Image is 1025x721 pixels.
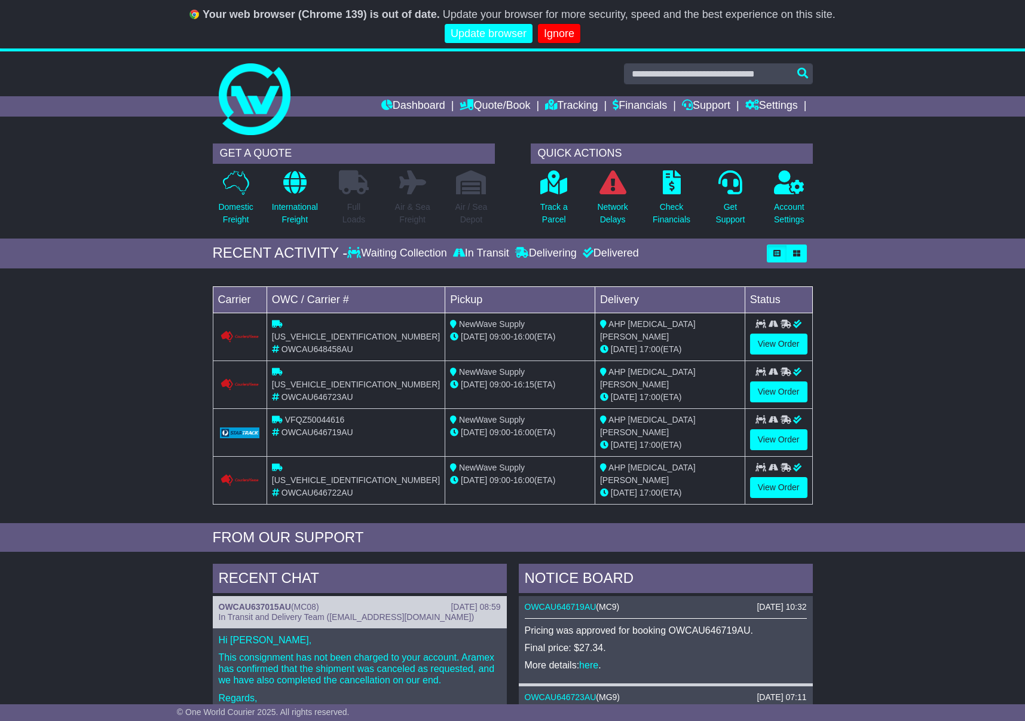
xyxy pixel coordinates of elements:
a: OWCAU646723AU [525,692,596,702]
div: [DATE] 10:32 [757,602,806,612]
div: Delivered [580,247,639,260]
a: Support [682,96,730,117]
span: Update your browser for more security, speed and the best experience on this site. [443,8,836,20]
p: Air / Sea Depot [455,201,488,226]
div: (ETA) [600,391,740,404]
div: (ETA) [600,343,740,356]
span: [DATE] [611,344,637,354]
span: OWCAU648458AU [282,344,353,354]
img: Couriers_Please.png [220,378,259,391]
a: OWCAU637015AU [219,602,291,612]
p: Regards, Irinn [219,692,501,715]
div: (ETA) [600,487,740,499]
span: [US_VEHICLE_IDENTIFICATION_NUMBER] [272,332,440,341]
div: - (ETA) [450,331,590,343]
a: AccountSettings [773,170,805,233]
img: Couriers_Please.png [220,474,259,487]
td: Status [745,286,812,313]
div: - (ETA) [450,474,590,487]
span: MC9 [599,602,617,612]
td: Carrier [213,286,267,313]
span: MG9 [599,692,617,702]
span: In Transit and Delivery Team ([EMAIL_ADDRESS][DOMAIN_NAME]) [219,612,475,622]
a: Quote/Book [460,96,530,117]
span: 09:00 [489,475,510,485]
span: MC08 [294,602,316,612]
span: 17:00 [640,488,660,497]
div: QUICK ACTIONS [531,143,813,164]
img: GetCarrierServiceLogo [220,427,259,438]
span: 16:00 [513,427,534,437]
div: NOTICE BOARD [519,564,813,596]
span: AHP [MEDICAL_DATA] [PERSON_NAME] [600,367,696,389]
a: GetSupport [715,170,745,233]
span: [DATE] [461,427,487,437]
td: Pickup [445,286,595,313]
span: [DATE] [461,475,487,485]
span: NewWave Supply [459,319,525,329]
b: Your web browser (Chrome 139) is out of date. [203,8,440,20]
a: NetworkDelays [596,170,628,233]
div: ( ) [525,602,807,612]
p: Full Loads [339,201,369,226]
a: Financials [613,96,667,117]
div: (ETA) [600,439,740,451]
span: AHP [MEDICAL_DATA] [PERSON_NAME] [600,463,696,485]
div: GET A QUOTE [213,143,495,164]
span: VFQZ50044616 [285,415,345,424]
span: [US_VEHICLE_IDENTIFICATION_NUMBER] [272,380,440,389]
img: Couriers_Please.png [220,331,259,343]
td: OWC / Carrier # [267,286,445,313]
p: This consignment has not been charged to your account. Aramex has confirmed that the shipment was... [219,652,501,686]
a: Settings [745,96,798,117]
a: View Order [750,429,807,450]
p: Network Delays [597,201,628,226]
span: 17:00 [640,344,660,354]
a: Tracking [545,96,598,117]
span: 09:00 [489,380,510,389]
span: 17:00 [640,392,660,402]
p: Domestic Freight [218,201,253,226]
span: [DATE] [611,488,637,497]
span: OWCAU646722AU [282,488,353,497]
p: Pricing was approved for booking OWCAU646719AU. [525,625,807,636]
p: Hi [PERSON_NAME], [219,634,501,646]
span: [DATE] [611,392,637,402]
span: 16:15 [513,380,534,389]
div: ( ) [525,692,807,702]
div: [DATE] 07:11 [757,692,806,702]
div: Waiting Collection [347,247,449,260]
a: OWCAU646719AU [525,602,596,612]
a: View Order [750,334,807,355]
div: FROM OUR SUPPORT [213,529,813,546]
span: NewWave Supply [459,463,525,472]
div: In Transit [450,247,512,260]
a: Dashboard [381,96,445,117]
p: Check Financials [653,201,690,226]
span: 09:00 [489,332,510,341]
span: © One World Courier 2025. All rights reserved. [177,707,350,717]
div: Delivering [512,247,580,260]
p: Final price: $27.34. [525,642,807,653]
a: View Order [750,381,807,402]
span: OWCAU646723AU [282,392,353,402]
div: ( ) [219,602,501,612]
p: Track a Parcel [540,201,568,226]
span: [US_VEHICLE_IDENTIFICATION_NUMBER] [272,475,440,485]
a: Track aParcel [540,170,568,233]
span: 09:00 [489,427,510,437]
div: - (ETA) [450,378,590,391]
span: AHP [MEDICAL_DATA] [PERSON_NAME] [600,319,696,341]
span: NewWave Supply [459,415,525,424]
span: 17:00 [640,440,660,450]
span: [DATE] [611,440,637,450]
a: View Order [750,477,807,498]
a: CheckFinancials [652,170,691,233]
div: RECENT ACTIVITY - [213,245,348,262]
a: Update browser [445,24,533,44]
p: International Freight [272,201,318,226]
a: InternationalFreight [271,170,319,233]
span: 16:00 [513,332,534,341]
p: More details: . [525,659,807,671]
span: [DATE] [461,380,487,389]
